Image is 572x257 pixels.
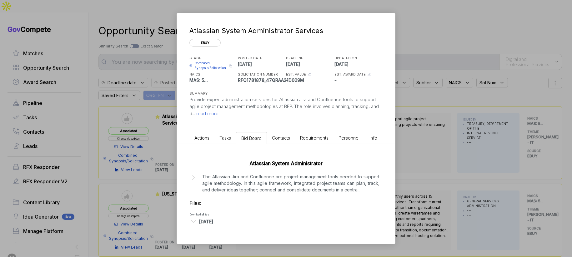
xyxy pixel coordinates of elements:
p: The Atlassian Jira and Confluence are project management tools needed to support agile methodolog... [202,173,379,193]
p: - [286,77,333,83]
h5: POSTED DATE [238,56,285,61]
p: Provide expert administration services for Atlassian Jira and Confluence tools to support agile p... [189,96,383,117]
span: Tasks [219,135,231,141]
h5: NAICS [189,72,236,77]
div: [DATE] [199,218,213,225]
h5: UPDATED ON [334,56,381,61]
p: [DATE] [334,61,381,67]
h5: EST. VALUE [286,72,306,77]
p: [DATE] [238,61,285,67]
p: RFQ1781878_47QRAA21D009M [238,77,285,83]
a: Download all files [189,213,209,216]
h5: SOLICITATION NUMBER [238,72,285,77]
span: MAS: 5 ... [189,77,208,83]
span: Actions [194,135,209,141]
span: Requirements [300,135,329,141]
h5: EST. AWARD DATE [334,72,366,77]
span: read more [195,111,218,116]
h5: DEADLINE [286,56,333,61]
h5: SUMMARY [189,91,373,96]
a: Combined Synopsis/Solicitation [189,61,227,70]
h3: Files: [189,199,383,207]
span: Bid Board [241,136,262,141]
p: [DATE] [286,61,333,67]
a: Atlassian System Administrator [249,160,323,166]
h5: STAGE [189,56,236,61]
span: Combined Synopsis/Solicitation [194,61,227,70]
span: ebuy [189,39,221,47]
span: Contacts [272,135,290,141]
span: Info [369,135,377,141]
span: Personnel [339,135,359,141]
p: - [334,77,381,83]
div: Atlassian System Administrator Services [189,26,380,36]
